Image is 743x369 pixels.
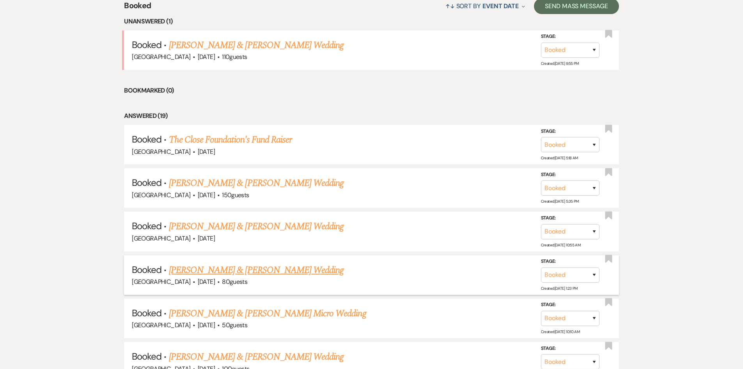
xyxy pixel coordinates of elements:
span: [DATE] [198,321,215,329]
label: Stage: [541,171,599,179]
span: 80 guests [222,278,247,286]
span: Booked [132,350,161,362]
span: Created: [DATE] 10:10 AM [541,329,580,334]
label: Stage: [541,344,599,353]
span: Created: [DATE] 5:35 PM [541,199,579,204]
span: [GEOGRAPHIC_DATA] [132,234,190,242]
span: [DATE] [198,278,215,286]
span: Created: [DATE] 1:23 PM [541,286,578,291]
span: [GEOGRAPHIC_DATA] [132,53,190,61]
span: Created: [DATE] 10:55 AM [541,242,580,248]
a: [PERSON_NAME] & [PERSON_NAME] Wedding [169,176,344,190]
a: [PERSON_NAME] & [PERSON_NAME] Wedding [169,38,344,52]
span: Booked [132,220,161,232]
span: Created: [DATE] 5:18 AM [541,155,578,160]
a: The Close Foundation's Fund Raiser [169,133,292,147]
span: 110 guests [222,53,247,61]
span: [GEOGRAPHIC_DATA] [132,278,190,286]
span: [DATE] [198,148,215,156]
li: Answered (19) [124,111,619,121]
a: [PERSON_NAME] & [PERSON_NAME] Wedding [169,219,344,234]
span: [DATE] [198,191,215,199]
a: [PERSON_NAME] & [PERSON_NAME] Wedding [169,350,344,364]
span: [GEOGRAPHIC_DATA] [132,191,190,199]
span: Booked [132,176,161,189]
span: Created: [DATE] 9:55 PM [541,61,579,66]
span: Booked [132,39,161,51]
span: Event Date [482,2,519,10]
label: Stage: [541,127,599,136]
span: 150 guests [222,191,249,199]
span: ↑↓ [445,2,455,10]
a: [PERSON_NAME] & [PERSON_NAME] Micro Wedding [169,307,366,321]
span: Booked [132,307,161,319]
span: [GEOGRAPHIC_DATA] [132,321,190,329]
label: Stage: [541,257,599,266]
label: Stage: [541,32,599,41]
span: [GEOGRAPHIC_DATA] [132,148,190,156]
label: Stage: [541,301,599,309]
span: [DATE] [198,234,215,242]
span: 50 guests [222,321,247,329]
li: Bookmarked (0) [124,86,619,96]
span: [DATE] [198,53,215,61]
span: Booked [132,264,161,276]
li: Unanswered (1) [124,16,619,27]
a: [PERSON_NAME] & [PERSON_NAME] Wedding [169,263,344,277]
label: Stage: [541,214,599,223]
span: Booked [132,133,161,145]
